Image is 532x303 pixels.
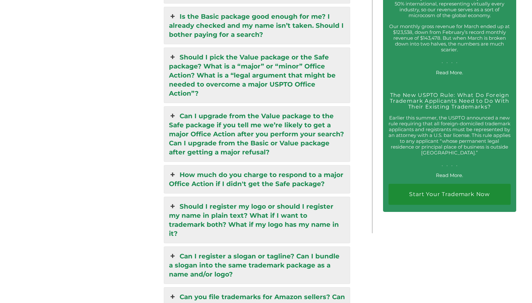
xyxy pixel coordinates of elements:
[164,7,350,44] a: Is the Basic package good enough for me? I already checked and my name isn’t taken. Should I both...
[164,107,350,162] a: Can I upgrade from the Value package to the Safe package if you tell me we’re likely to get a maj...
[164,48,350,103] a: Should I pick the Value package or the Safe package? What is a “major” or “minor” Office Action? ...
[389,184,511,205] a: Start Your Trademark Now
[164,165,350,193] a: How much do you charge to respond to a major Office Action if I didn't get the Safe package?
[164,197,350,243] a: Should I register my logo or should I register my name in plain text? What if I want to trademark...
[389,24,511,64] p: Our monthly gross revenue for March ended up at $123,538, down from February’s record monthly rev...
[436,172,463,178] a: Read More.
[389,115,511,167] p: Earlier this summer, the USPTO announced a new rule requiring that all foreign-domiciled trademar...
[436,69,463,76] a: Read More.
[164,247,350,284] a: Can I register a slogan or tagline? Can I bundle a slogan into the same trademark package as a na...
[390,92,509,110] a: The New USPTO Rule: What Do Foreign Trademark Applicants Need to Do With Their Existing Trademarks?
